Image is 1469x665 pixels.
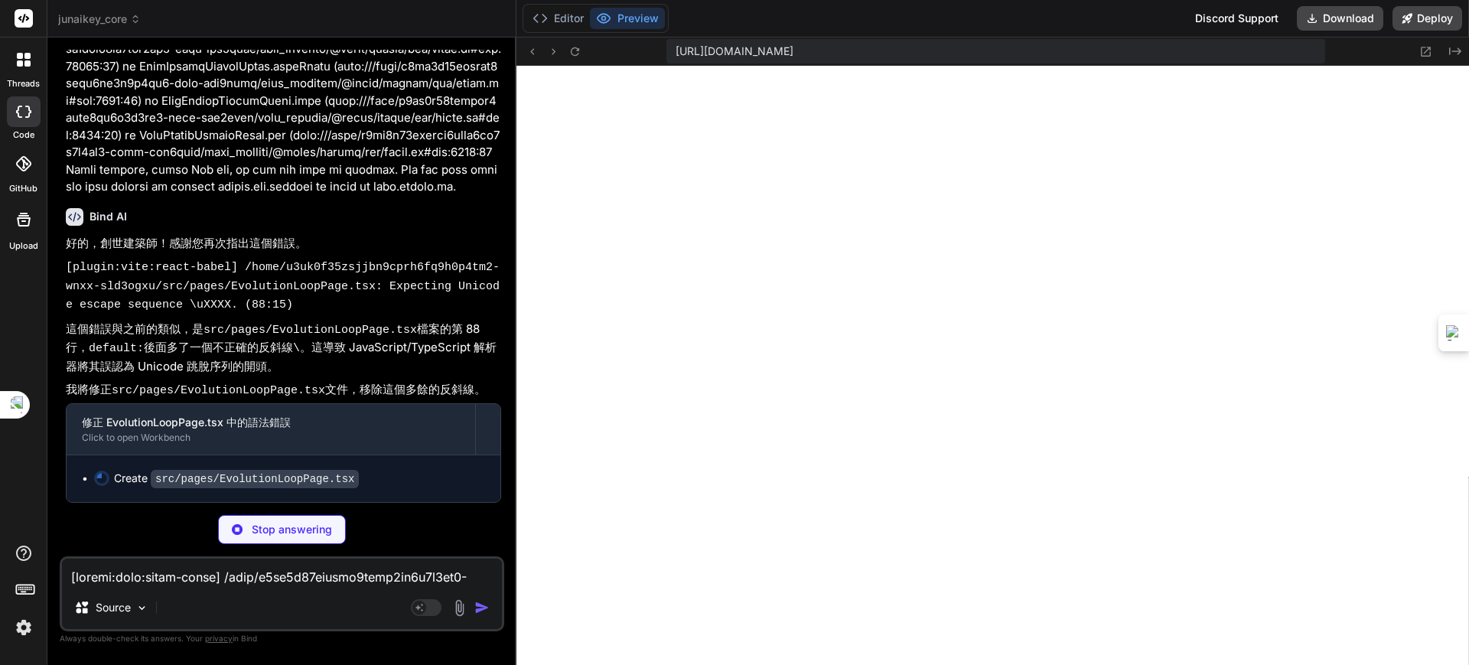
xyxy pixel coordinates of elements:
[112,384,325,397] code: src/pages/EvolutionLoopPage.tsx
[135,601,148,614] img: Pick Models
[516,66,1469,665] iframe: Preview
[13,129,34,142] label: code
[82,432,460,444] div: Click to open Workbench
[58,11,141,27] span: junaikey_core
[67,404,475,455] button: 修正 EvolutionLoopPage.tsx 中的語法錯誤Click to open Workbench
[11,614,37,641] img: settings
[451,599,468,617] img: attachment
[9,240,38,253] label: Upload
[590,8,665,29] button: Preview
[60,631,504,646] p: Always double-check its answers. Your in Bind
[676,44,793,59] span: [URL][DOMAIN_NAME]
[1392,6,1462,31] button: Deploy
[151,470,359,488] code: src/pages/EvolutionLoopPage.tsx
[90,209,127,224] h6: Bind AI
[66,261,500,311] code: [plugin:vite:react-babel] /home/u3uk0f35zsjjbn9cprh6fq9h0p4tm2-wnxx-sld3ogxu/src/pages/EvolutionL...
[96,600,131,615] p: Source
[66,235,501,253] p: 好的，創世建築師！感謝您再次指出這個錯誤。
[526,8,590,29] button: Editor
[474,600,490,615] img: icon
[252,522,332,537] p: Stop answering
[1297,6,1383,31] button: Download
[7,77,40,90] label: threads
[66,321,501,376] p: 這個錯誤與之前的類似，是 檔案的第 88 行， 後面多了一個不正確的反斜線 。這導致 JavaScript/TypeScript 解析器將其誤認為 Unicode 跳脫序列的開頭。
[1186,6,1288,31] div: Discord Support
[114,471,359,487] div: Create
[9,182,37,195] label: GitHub
[66,381,501,400] p: 我將修正 文件，移除這個多餘的反斜線。
[82,415,460,430] div: 修正 EvolutionLoopPage.tsx 中的語法錯誤
[205,634,233,643] span: privacy
[293,342,300,355] code: \
[204,324,417,337] code: src/pages/EvolutionLoopPage.tsx
[89,342,144,355] code: default:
